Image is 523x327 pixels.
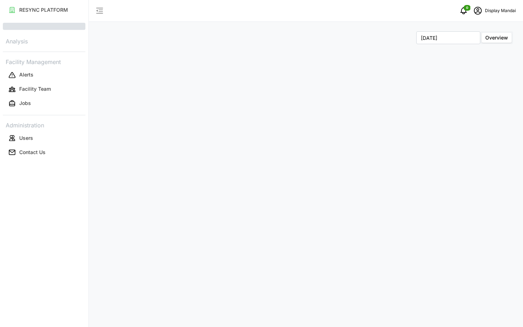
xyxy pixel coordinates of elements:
[19,135,33,142] p: Users
[471,4,485,18] button: schedule
[3,96,85,111] a: Jobs
[3,120,85,130] p: Administration
[19,85,51,93] p: Facility Team
[3,83,85,96] button: Facility Team
[3,132,85,144] button: Users
[3,56,85,67] p: Facility Management
[416,31,480,44] input: Select Month
[3,131,85,145] a: Users
[485,35,508,41] span: Overview
[3,68,85,82] a: Alerts
[466,5,468,10] span: 0
[456,4,471,18] button: notifications
[3,145,85,159] a: Contact Us
[3,69,85,81] button: Alerts
[3,146,85,159] button: Contact Us
[19,149,46,156] p: Contact Us
[3,82,85,96] a: Facility Team
[19,71,33,78] p: Alerts
[19,6,68,14] p: RESYNC PLATFORM
[19,100,31,107] p: Jobs
[3,4,85,16] button: RESYNC PLATFORM
[485,7,516,14] p: Display Mandai
[3,3,85,17] a: RESYNC PLATFORM
[3,36,85,46] p: Analysis
[3,97,85,110] button: Jobs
